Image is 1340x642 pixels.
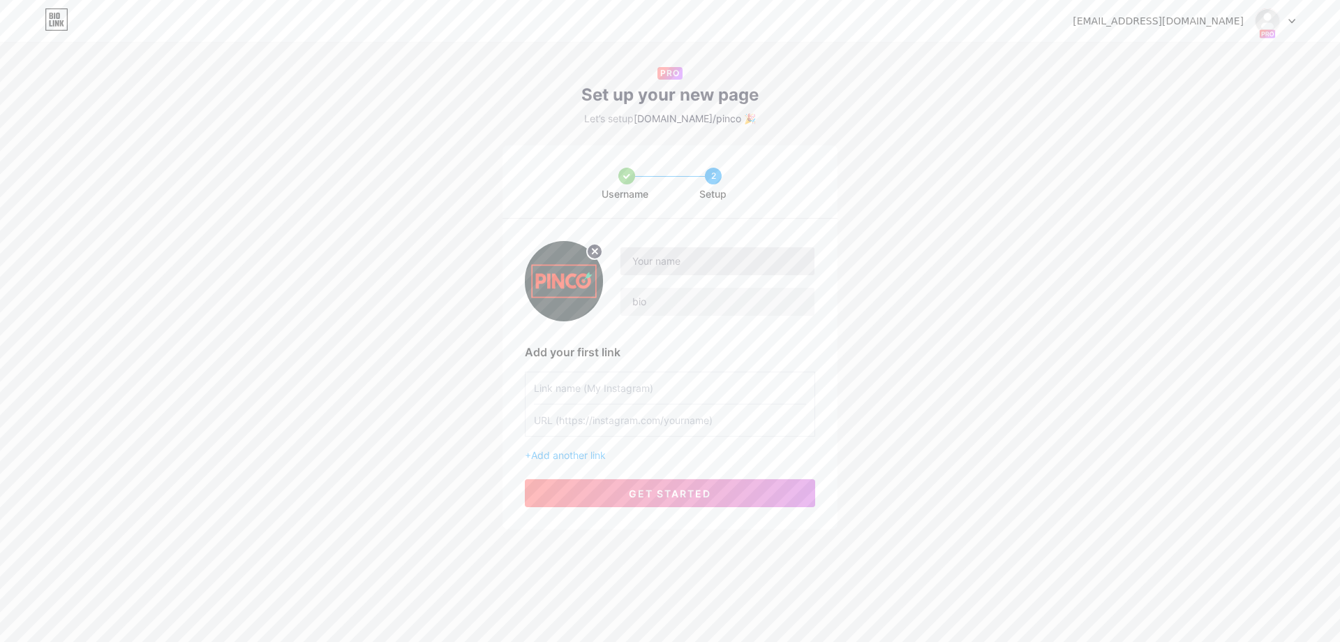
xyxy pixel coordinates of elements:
img: horoscope2025 [1254,8,1281,34]
span: get started [629,488,711,499]
span: [DOMAIN_NAME]/pinco 🎉 [634,112,756,124]
input: Link name (My Instagram) [534,372,806,404]
span: PRO [660,67,680,80]
span: Add another link [531,449,606,461]
div: [EMAIL_ADDRESS][DOMAIN_NAME] [1073,14,1244,29]
span: Setup [699,187,727,201]
input: Your name [620,247,814,275]
input: bio [620,288,814,316]
button: get started [525,479,815,507]
img: profile pic [525,241,603,321]
div: + [525,448,815,462]
div: Add your first link [525,344,815,360]
div: 2 [705,168,722,184]
input: URL (https://instagram.com/yourname) [534,404,806,436]
span: Username [602,187,648,201]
